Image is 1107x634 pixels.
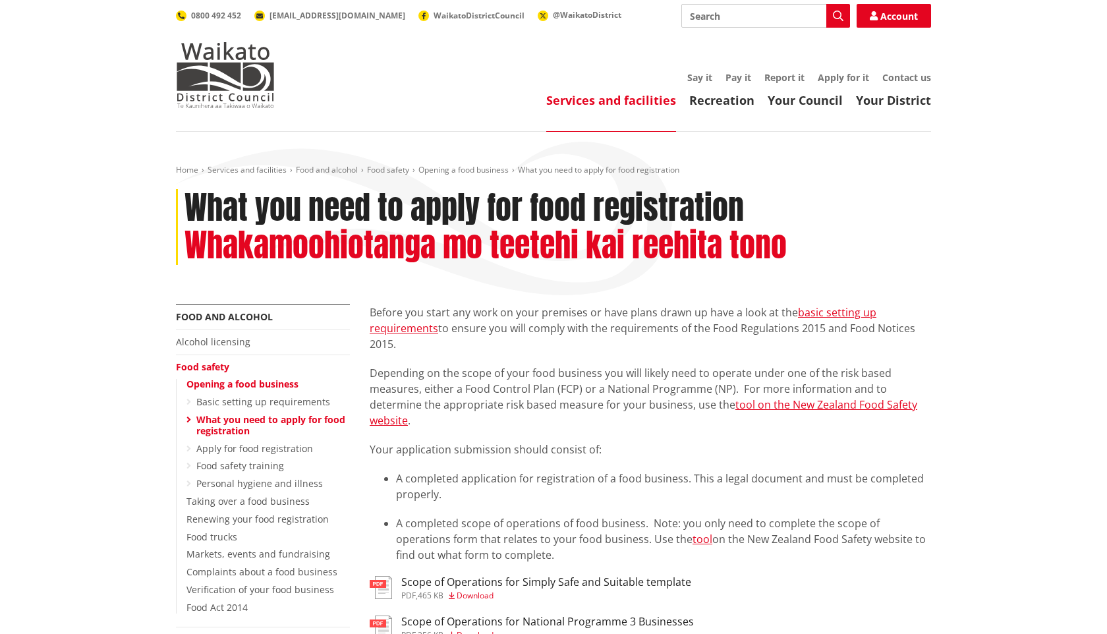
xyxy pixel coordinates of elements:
h3: Scope of Operations for National Programme 3 Businesses [401,616,694,628]
a: Food Act 2014 [186,601,248,614]
a: Recreation [689,92,754,108]
span: [EMAIL_ADDRESS][DOMAIN_NAME] [270,10,405,21]
li: A completed scope of operations of food business. Note: you only need to complete the scope of op... [396,515,931,563]
a: Complaints about a food business [186,565,337,578]
a: Markets, events and fundraising [186,548,330,560]
a: Food and alcohol [176,310,273,323]
a: Your Council [768,92,843,108]
a: tool [693,532,712,546]
nav: breadcrumb [176,165,931,176]
a: @WaikatoDistrict [538,9,621,20]
p: Depending on the scope of your food business you will likely need to operate under one of the ris... [370,365,931,428]
a: [EMAIL_ADDRESS][DOMAIN_NAME] [254,10,405,21]
span: Download [457,590,494,601]
a: Your District [856,92,931,108]
span: WaikatoDistrictCouncil [434,10,525,21]
span: 465 KB [418,590,443,601]
a: Food safety [176,360,229,373]
a: Contact us [882,71,931,84]
input: Search input [681,4,850,28]
h3: Scope of Operations for Simply Safe and Suitable template [401,576,691,589]
a: Say it [687,71,712,84]
h2: Whakamoohiotanga mo teetehi kai reehita tono [184,227,787,265]
a: Food safety [367,164,409,175]
a: Opening a food business [186,378,298,390]
a: Food safety training [196,459,284,472]
a: Apply for food registration [196,442,313,455]
img: document-pdf.svg [370,576,392,599]
p: Before you start any work on your premises or have plans drawn up have a look at the to ensure yo... [370,304,931,352]
a: basic setting up requirements [370,305,876,335]
img: Waikato District Council - Te Kaunihera aa Takiwaa o Waikato [176,42,275,108]
a: Pay it [725,71,751,84]
a: Renewing your food registration [186,513,329,525]
a: What you need to apply for food registration [196,413,345,437]
p: Your application submission should consist of: [370,442,931,457]
a: Services and facilities [546,92,676,108]
li: A completed application for registration of a food business. This a legal document and must be co... [396,471,931,502]
a: Opening a food business [418,164,509,175]
a: 0800 492 452 [176,10,241,21]
a: Report it [764,71,805,84]
a: Home [176,164,198,175]
span: 0800 492 452 [191,10,241,21]
a: Account [857,4,931,28]
a: tool on the New Zealand Food Safety website [370,397,917,428]
a: Food and alcohol [296,164,358,175]
a: Verification of your food business [186,583,334,596]
span: @WaikatoDistrict [553,9,621,20]
a: WaikatoDistrictCouncil [418,10,525,21]
a: Taking over a food business [186,495,310,507]
a: Basic setting up requirements [196,395,330,408]
div: , [401,592,691,600]
span: pdf [401,590,416,601]
a: Alcohol licensing [176,335,250,348]
a: Food trucks [186,531,237,543]
a: Apply for it [818,71,869,84]
a: Services and facilities [208,164,287,175]
a: Personal hygiene and illness [196,477,323,490]
h1: What you need to apply for food registration [184,189,744,227]
span: What you need to apply for food registration [518,164,679,175]
a: Scope of Operations for Simply Safe and Suitable template pdf,465 KB Download [370,576,691,600]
